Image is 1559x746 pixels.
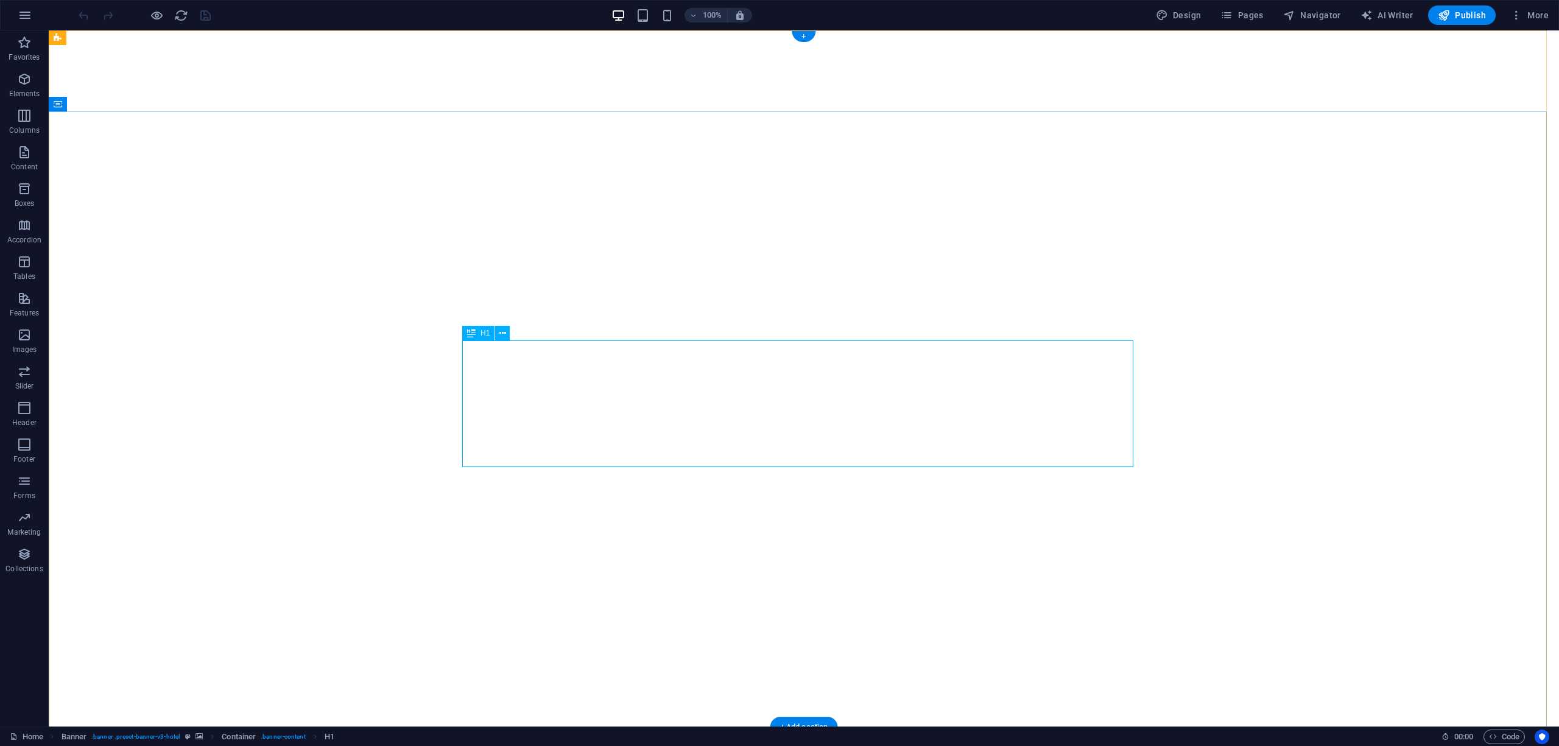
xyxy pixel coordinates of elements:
[1151,5,1206,25] div: Design (Ctrl+Alt+Y)
[1454,730,1473,744] span: 00 00
[7,527,41,537] p: Marketing
[185,733,191,740] i: This element is a customizable preset
[222,730,256,744] span: Click to select. Double-click to edit
[1441,730,1474,744] h6: Session time
[12,418,37,428] p: Header
[1483,730,1525,744] button: Code
[9,52,40,62] p: Favorites
[1220,9,1263,21] span: Pages
[62,730,334,744] nav: breadcrumb
[1510,9,1549,21] span: More
[1151,5,1206,25] button: Design
[261,730,305,744] span: . banner-content
[7,235,41,245] p: Accordion
[15,381,34,391] p: Slider
[1216,5,1268,25] button: Pages
[9,125,40,135] p: Columns
[792,31,815,42] div: +
[13,491,35,501] p: Forms
[1463,732,1465,741] span: :
[1356,5,1418,25] button: AI Writer
[13,454,35,464] p: Footer
[174,9,188,23] i: Reload page
[734,10,745,21] i: On resize automatically adjust zoom level to fit chosen device.
[770,717,838,737] div: + Add section
[195,733,203,740] i: This element contains a background
[1489,730,1519,744] span: Code
[10,730,43,744] a: Click to cancel selection. Double-click to open Pages
[684,8,728,23] button: 100%
[1156,9,1202,21] span: Design
[5,564,43,574] p: Collections
[1535,730,1549,744] button: Usercentrics
[1360,9,1413,21] span: AI Writer
[1438,9,1486,21] span: Publish
[10,308,39,318] p: Features
[703,8,722,23] h6: 100%
[480,329,490,337] span: H1
[1283,9,1341,21] span: Navigator
[1428,5,1496,25] button: Publish
[12,345,37,354] p: Images
[91,730,180,744] span: . banner .preset-banner-v3-hotel
[149,8,164,23] button: Click here to leave preview mode and continue editing
[11,162,38,172] p: Content
[325,730,334,744] span: Click to select. Double-click to edit
[62,730,87,744] span: Click to select. Double-click to edit
[1505,5,1554,25] button: More
[1278,5,1346,25] button: Navigator
[15,199,35,208] p: Boxes
[9,89,40,99] p: Elements
[174,8,188,23] button: reload
[13,272,35,281] p: Tables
